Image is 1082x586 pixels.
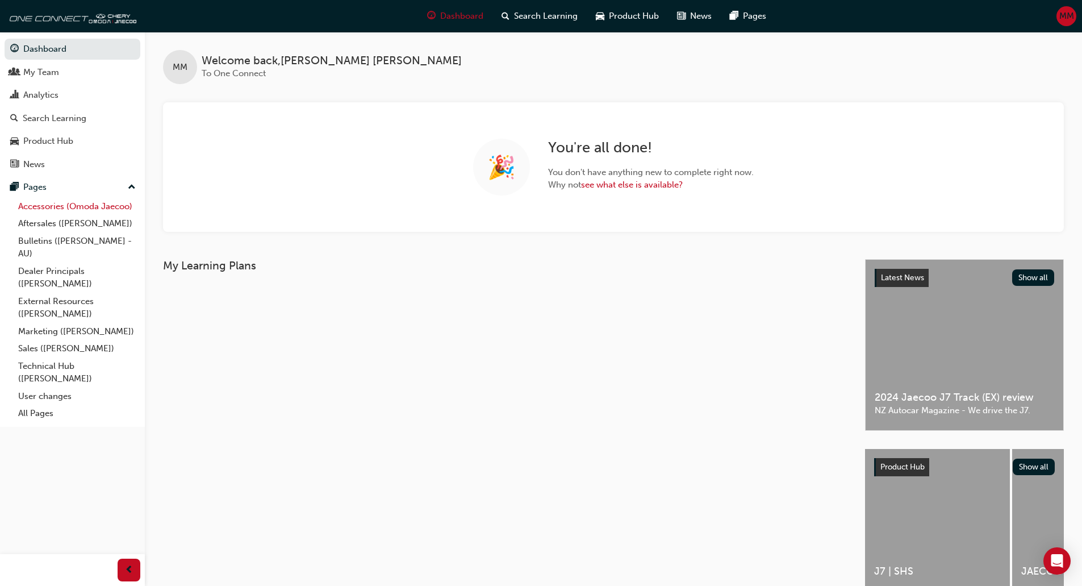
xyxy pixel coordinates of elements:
a: Dealer Principals ([PERSON_NAME]) [14,263,140,293]
span: Dashboard [440,10,483,23]
span: people-icon [10,68,19,78]
span: MM [1059,10,1074,23]
span: MM [173,61,187,74]
span: News [690,10,712,23]
a: Aftersales ([PERSON_NAME]) [14,215,140,232]
a: pages-iconPages [721,5,775,28]
button: Show all [1012,269,1055,286]
a: Search Learning [5,108,140,129]
span: Why not [548,178,754,192]
span: 🎉 [487,161,516,174]
button: DashboardMy TeamAnalyticsSearch LearningProduct HubNews [5,36,140,177]
div: Search Learning [23,112,86,125]
div: Analytics [23,89,59,102]
a: Dashboard [5,39,140,60]
span: car-icon [596,9,604,23]
span: You don ' t have anything new to complete right now. [548,166,754,179]
span: guage-icon [10,44,19,55]
span: Product Hub [880,462,925,472]
span: news-icon [10,160,19,170]
a: News [5,154,140,175]
a: Analytics [5,85,140,106]
h2: You ' re all done! [548,139,754,157]
span: J7 | SHS [874,565,1001,578]
span: car-icon [10,136,19,147]
button: Pages [5,177,140,198]
a: Product Hub [5,131,140,152]
a: User changes [14,388,140,405]
span: NZ Autocar Magazine - We drive the J7. [875,404,1054,417]
span: pages-icon [10,182,19,193]
div: Product Hub [23,135,73,148]
span: Search Learning [514,10,578,23]
h3: My Learning Plans [163,259,847,272]
a: guage-iconDashboard [418,5,492,28]
div: Pages [23,181,47,194]
span: search-icon [502,9,509,23]
a: My Team [5,62,140,83]
a: Accessories (Omoda Jaecoo) [14,198,140,215]
span: To One Connect [202,68,266,78]
div: News [23,158,45,171]
span: pages-icon [730,9,738,23]
div: Open Intercom Messenger [1043,547,1071,575]
a: All Pages [14,405,140,422]
span: chart-icon [10,90,19,101]
span: Pages [743,10,766,23]
span: news-icon [677,9,686,23]
a: news-iconNews [668,5,721,28]
span: Product Hub [609,10,659,23]
button: Show all [1013,459,1055,475]
span: Latest News [881,273,924,282]
a: Bulletins ([PERSON_NAME] - AU) [14,232,140,263]
div: My Team [23,66,59,79]
a: Sales ([PERSON_NAME]) [14,340,140,358]
a: Technical Hub ([PERSON_NAME]) [14,358,140,388]
span: search-icon [10,114,18,124]
span: prev-icon [125,563,133,577]
a: see what else is available? [581,180,683,190]
span: 2024 Jaecoo J7 Track (EX) review [875,391,1054,404]
a: Marketing ([PERSON_NAME]) [14,323,140,340]
img: oneconnect [6,5,136,27]
a: search-iconSearch Learning [492,5,587,28]
a: Latest NewsShow all [875,269,1054,287]
span: Welcome back , [PERSON_NAME] [PERSON_NAME] [202,55,462,68]
a: External Resources ([PERSON_NAME]) [14,293,140,323]
a: Latest NewsShow all2024 Jaecoo J7 Track (EX) reviewNZ Autocar Magazine - We drive the J7. [865,259,1064,431]
button: MM [1056,6,1076,26]
a: car-iconProduct Hub [587,5,668,28]
span: up-icon [128,180,136,195]
span: guage-icon [427,9,436,23]
a: Product HubShow all [874,458,1055,476]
